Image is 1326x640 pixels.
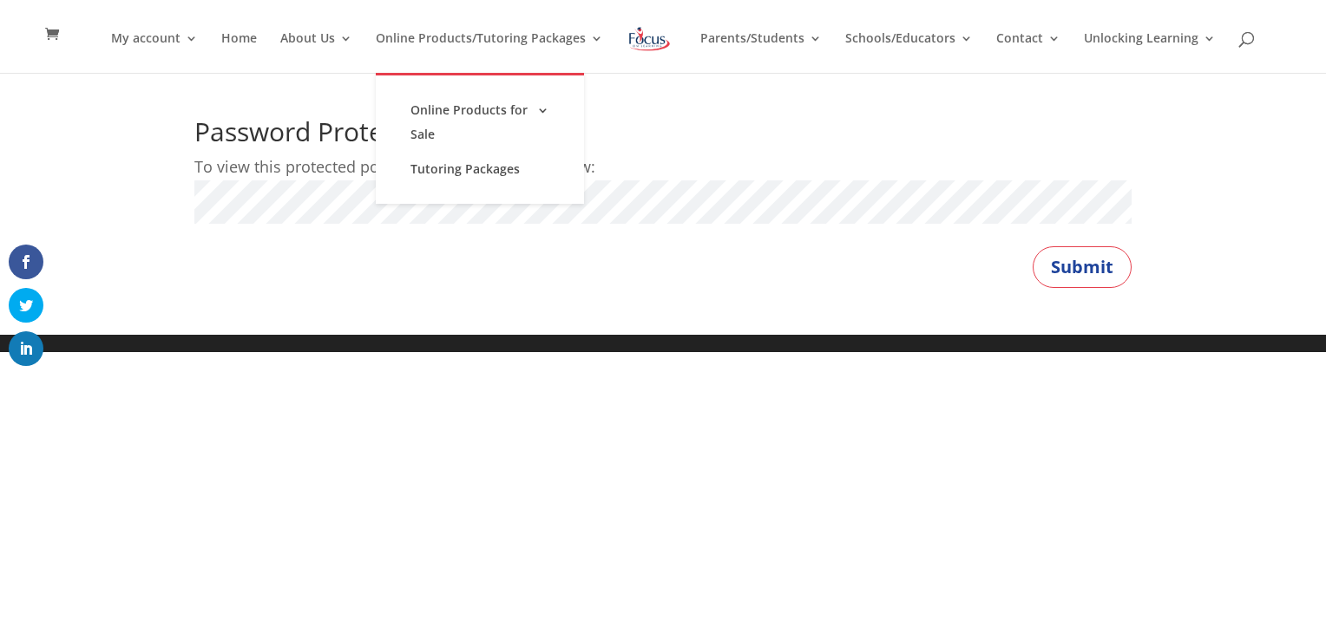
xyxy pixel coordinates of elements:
h1: Password Protected [194,119,1132,153]
img: Focus on Learning [627,23,672,55]
a: Home [221,32,257,73]
button: Submit [1033,246,1132,288]
a: Online Products for Sale [393,93,567,152]
a: About Us [280,32,352,73]
a: Contact [996,32,1060,73]
a: Tutoring Packages [393,152,567,186]
p: To view this protected post, enter the password below: [194,153,1132,180]
a: Unlocking Learning [1084,32,1216,73]
a: My account [111,32,198,73]
a: Schools/Educators [845,32,973,73]
a: Parents/Students [700,32,822,73]
a: Online Products/Tutoring Packages [376,32,603,73]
